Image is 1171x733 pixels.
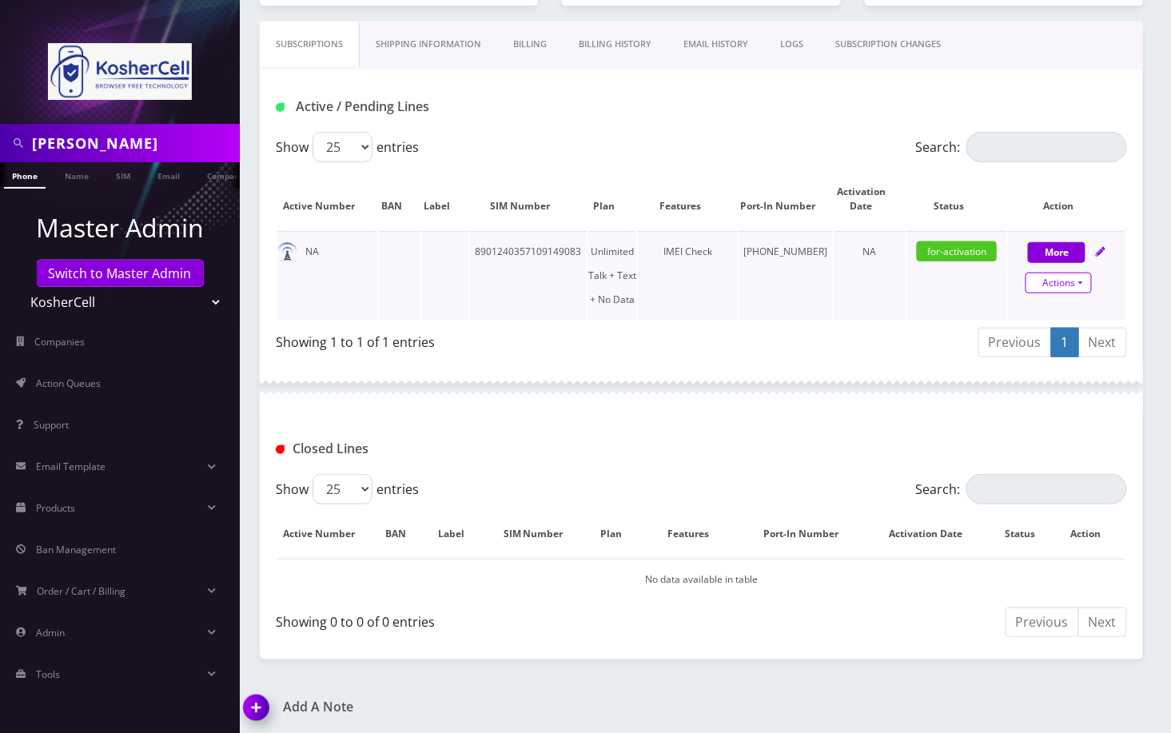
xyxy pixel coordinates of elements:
[646,511,746,557] th: Features: activate to sort column ascending
[917,241,997,261] span: for-activation
[588,231,636,320] td: Unlimited Talk + Text + No Data
[260,22,360,67] a: Subscriptions
[595,511,645,557] th: Plan: activate to sort column ascending
[36,626,65,639] span: Admin
[36,543,116,556] span: Ban Management
[313,132,372,162] select: Showentries
[244,699,690,715] a: Add A Note
[915,132,1127,162] label: Search:
[37,260,204,287] a: Switch to Master Admin
[277,559,1125,600] td: No data available in table
[35,335,86,349] span: Companies
[764,22,819,67] a: LOGS
[470,169,587,229] th: SIM Number: activate to sort column ascending
[739,169,831,229] th: Port-In Number: activate to sort column ascending
[1078,328,1127,357] a: Next
[276,99,544,114] h1: Active / Pending Lines
[588,169,636,229] th: Plan: activate to sort column ascending
[748,511,871,557] th: Port-In Number: activate to sort column ascending
[966,132,1127,162] input: Search:
[360,22,497,67] a: Shipping Information
[57,162,97,187] a: Name
[862,245,876,258] span: NA
[379,511,429,557] th: BAN: activate to sort column ascending
[490,511,592,557] th: SIM Number: activate to sort column ascending
[470,231,587,320] td: 8901240357109149083
[48,43,192,100] img: KosherCell
[1006,608,1079,637] a: Previous
[819,22,957,67] a: SUBSCRIPTION CHANGES
[638,169,738,229] th: Features: activate to sort column ascending
[313,474,372,504] select: Showentries
[1051,328,1079,357] a: 1
[276,474,419,504] label: Show entries
[915,474,1127,504] label: Search:
[497,22,563,67] a: Billing
[36,376,101,390] span: Action Queues
[276,606,690,631] div: Showing 0 to 0 of 0 entries
[563,22,667,67] a: Billing History
[1078,608,1127,637] a: Next
[422,169,468,229] th: Label: activate to sort column ascending
[277,231,377,320] td: NA
[277,511,377,557] th: Active Number: activate to sort column descending
[276,103,285,112] img: Active / Pending Lines
[36,667,60,681] span: Tools
[108,162,138,187] a: SIM
[873,511,995,557] th: Activation Date: activate to sort column ascending
[667,22,764,67] a: EMAIL HISTORY
[834,169,906,229] th: Activation Date: activate to sort column ascending
[36,501,75,515] span: Products
[638,240,738,264] div: IMEI Check
[1028,242,1085,263] button: More
[199,162,253,187] a: Company
[34,418,69,432] span: Support
[32,128,236,158] input: Search in Company
[276,445,285,454] img: Closed Lines
[277,242,297,262] img: default.png
[276,132,419,162] label: Show entries
[1009,169,1125,229] th: Action: activate to sort column ascending
[1061,511,1125,557] th: Action : activate to sort column ascending
[276,326,690,352] div: Showing 1 to 1 of 1 entries
[907,169,1007,229] th: Status: activate to sort column ascending
[739,231,831,320] td: [PHONE_NUMBER]
[431,511,488,557] th: Label: activate to sort column ascending
[36,460,106,473] span: Email Template
[277,169,377,229] th: Active Number: activate to sort column ascending
[4,162,46,189] a: Phone
[978,328,1052,357] a: Previous
[966,474,1127,504] input: Search:
[379,169,420,229] th: BAN: activate to sort column ascending
[997,511,1061,557] th: Status: activate to sort column ascending
[149,162,188,187] a: Email
[276,441,544,456] h1: Closed Lines
[1026,273,1092,293] a: Actions
[38,584,126,598] span: Order / Cart / Billing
